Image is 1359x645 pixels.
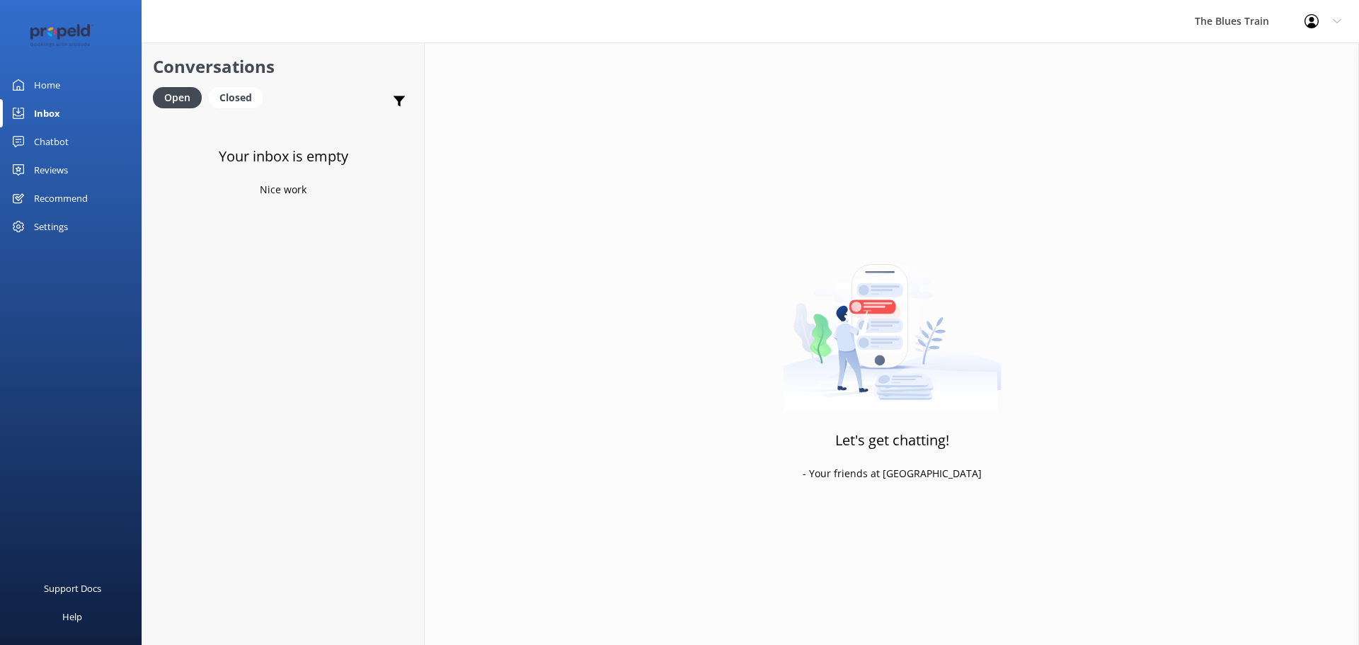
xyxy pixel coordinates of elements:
[153,87,202,108] div: Open
[783,234,1002,411] img: artwork of a man stealing a conversation from at giant smartphone
[153,53,413,80] h2: Conversations
[34,127,69,156] div: Chatbot
[44,574,101,603] div: Support Docs
[34,99,60,127] div: Inbox
[34,212,68,241] div: Settings
[153,89,209,105] a: Open
[21,24,103,47] img: 12-1677471078.png
[219,145,348,168] h3: Your inbox is empty
[835,429,949,452] h3: Let's get chatting!
[209,89,270,105] a: Closed
[34,184,88,212] div: Recommend
[34,71,60,99] div: Home
[34,156,68,184] div: Reviews
[803,466,982,481] p: - Your friends at [GEOGRAPHIC_DATA]
[62,603,82,631] div: Help
[260,182,306,198] p: Nice work
[209,87,263,108] div: Closed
